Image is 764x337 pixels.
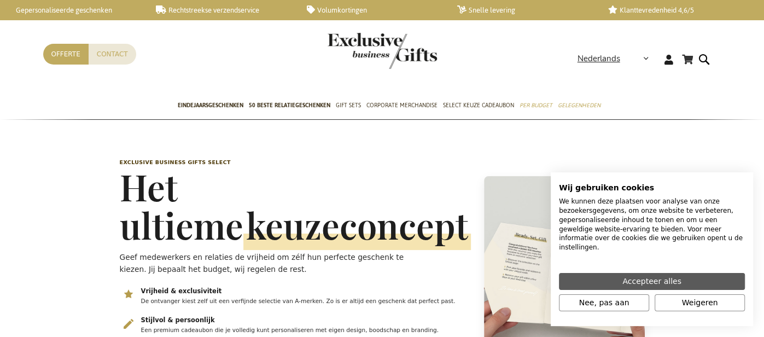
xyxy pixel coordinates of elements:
[141,326,470,335] p: Een premium cadeaubon die je volledig kunt personaliseren met eigen design, boodschap en branding.
[141,297,470,306] p: De ontvanger kiest zelf uit een verfijnde selectie van A-merken. Zo is er altijd een geschenk dat...
[608,5,741,15] a: Klanttevredenheid 4,6/5
[558,92,600,120] a: Gelegenheden
[366,100,438,111] span: Corporate Merchandise
[43,44,89,65] a: Offerte
[559,183,745,193] h2: Wij gebruiken cookies
[682,297,718,309] span: Weigeren
[655,294,745,311] button: Alle cookies weigeren
[579,297,629,309] span: Nee, pas aan
[89,44,136,65] a: Contact
[558,100,600,111] span: Gelegenheden
[156,5,289,15] a: Rechtstreekse verzendservice
[328,33,437,69] img: Exclusive Business gifts logo
[120,167,471,244] h1: Het ultieme
[307,5,440,15] a: Volumkortingen
[249,92,330,120] a: 50 beste relatiegeschenken
[120,159,471,166] p: Exclusive Business Gifts Select
[520,100,552,111] span: Per Budget
[243,201,471,250] span: keuzeconcept
[443,92,514,120] a: Select Keuze Cadeaubon
[559,197,745,252] p: We kunnen deze plaatsen voor analyse van onze bezoekersgegevens, om onze website te verbeteren, g...
[328,33,382,69] a: store logo
[120,251,431,275] p: Geef medewerkers en relaties de vrijheid om zélf hun perfecte geschenk te kiezen. Jij bepaalt het...
[141,287,470,296] h3: Vrijheid & exclusiviteit
[5,5,138,15] a: Gepersonaliseerde geschenken
[559,273,745,290] button: Accepteer alle cookies
[457,5,590,15] a: Snelle levering
[178,100,243,111] span: Eindejaarsgeschenken
[366,92,438,120] a: Corporate Merchandise
[141,316,470,325] h3: Stijlvol & persoonlijk
[622,276,681,287] span: Accepteer alles
[559,294,649,311] button: Pas cookie voorkeuren aan
[578,53,620,65] span: Nederlands
[336,100,361,111] span: Gift Sets
[249,100,330,111] span: 50 beste relatiegeschenken
[178,92,243,120] a: Eindejaarsgeschenken
[520,92,552,120] a: Per Budget
[336,92,361,120] a: Gift Sets
[443,100,514,111] span: Select Keuze Cadeaubon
